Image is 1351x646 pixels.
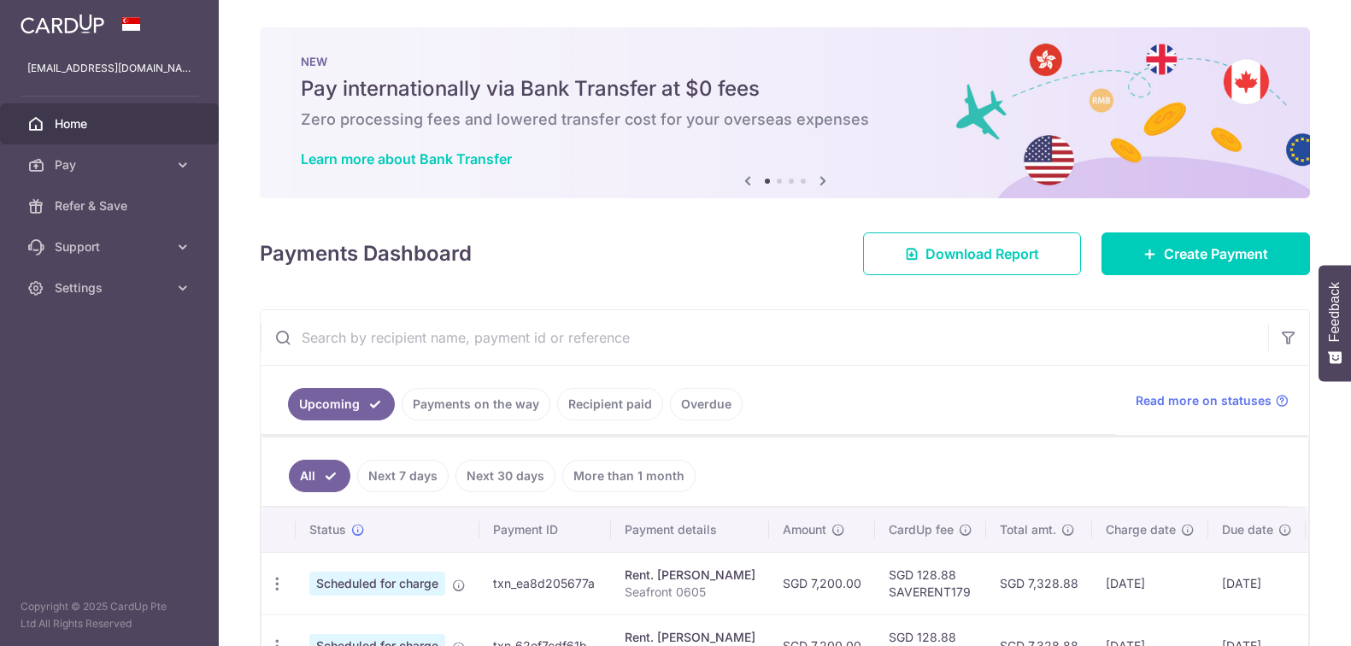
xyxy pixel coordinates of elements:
[309,572,445,596] span: Scheduled for charge
[357,460,449,492] a: Next 7 days
[875,552,986,614] td: SGD 128.88 SAVERENT179
[1101,232,1310,275] a: Create Payment
[301,55,1269,68] p: NEW
[55,238,167,255] span: Support
[986,552,1092,614] td: SGD 7,328.88
[1164,244,1268,264] span: Create Payment
[1136,392,1272,409] span: Read more on statuses
[55,156,167,173] span: Pay
[309,521,346,538] span: Status
[1106,521,1176,538] span: Charge date
[301,109,1269,130] h6: Zero processing fees and lowered transfer cost for your overseas expenses
[889,521,954,538] span: CardUp fee
[557,388,663,420] a: Recipient paid
[288,388,395,420] a: Upcoming
[261,310,1268,365] input: Search by recipient name, payment id or reference
[455,460,555,492] a: Next 30 days
[479,552,611,614] td: txn_ea8d205677a
[289,460,350,492] a: All
[21,14,104,34] img: CardUp
[670,388,743,420] a: Overdue
[625,629,755,646] div: Rent. [PERSON_NAME]
[27,60,191,77] p: [EMAIL_ADDRESS][DOMAIN_NAME]
[1208,552,1306,614] td: [DATE]
[562,460,696,492] a: More than 1 month
[625,567,755,584] div: Rent. [PERSON_NAME]
[1327,282,1342,342] span: Feedback
[1136,392,1289,409] a: Read more on statuses
[55,115,167,132] span: Home
[1222,521,1273,538] span: Due date
[55,197,167,214] span: Refer & Save
[1092,552,1208,614] td: [DATE]
[402,388,550,420] a: Payments on the way
[863,232,1081,275] a: Download Report
[260,238,472,269] h4: Payments Dashboard
[301,150,512,167] a: Learn more about Bank Transfer
[1319,265,1351,381] button: Feedback - Show survey
[769,552,875,614] td: SGD 7,200.00
[301,75,1269,103] h5: Pay internationally via Bank Transfer at $0 fees
[783,521,826,538] span: Amount
[55,279,167,297] span: Settings
[260,27,1310,198] img: Bank transfer banner
[1000,521,1056,538] span: Total amt.
[925,244,1039,264] span: Download Report
[625,584,755,601] p: Seafront 0605
[479,508,611,552] th: Payment ID
[611,508,769,552] th: Payment details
